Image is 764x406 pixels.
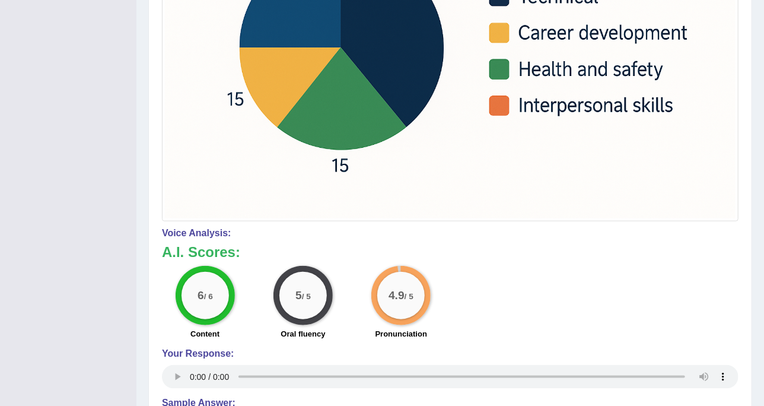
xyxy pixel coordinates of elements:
[162,348,738,359] h4: Your Response:
[302,292,311,301] small: / 5
[190,328,219,340] label: Content
[281,328,325,340] label: Oral fluency
[203,292,212,301] small: / 6
[405,292,413,301] small: / 5
[375,328,427,340] label: Pronunciation
[162,228,738,239] h4: Voice Analysis:
[389,289,405,302] big: 4.9
[295,289,302,302] big: 5
[198,289,204,302] big: 6
[162,244,240,260] b: A.I. Scores:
